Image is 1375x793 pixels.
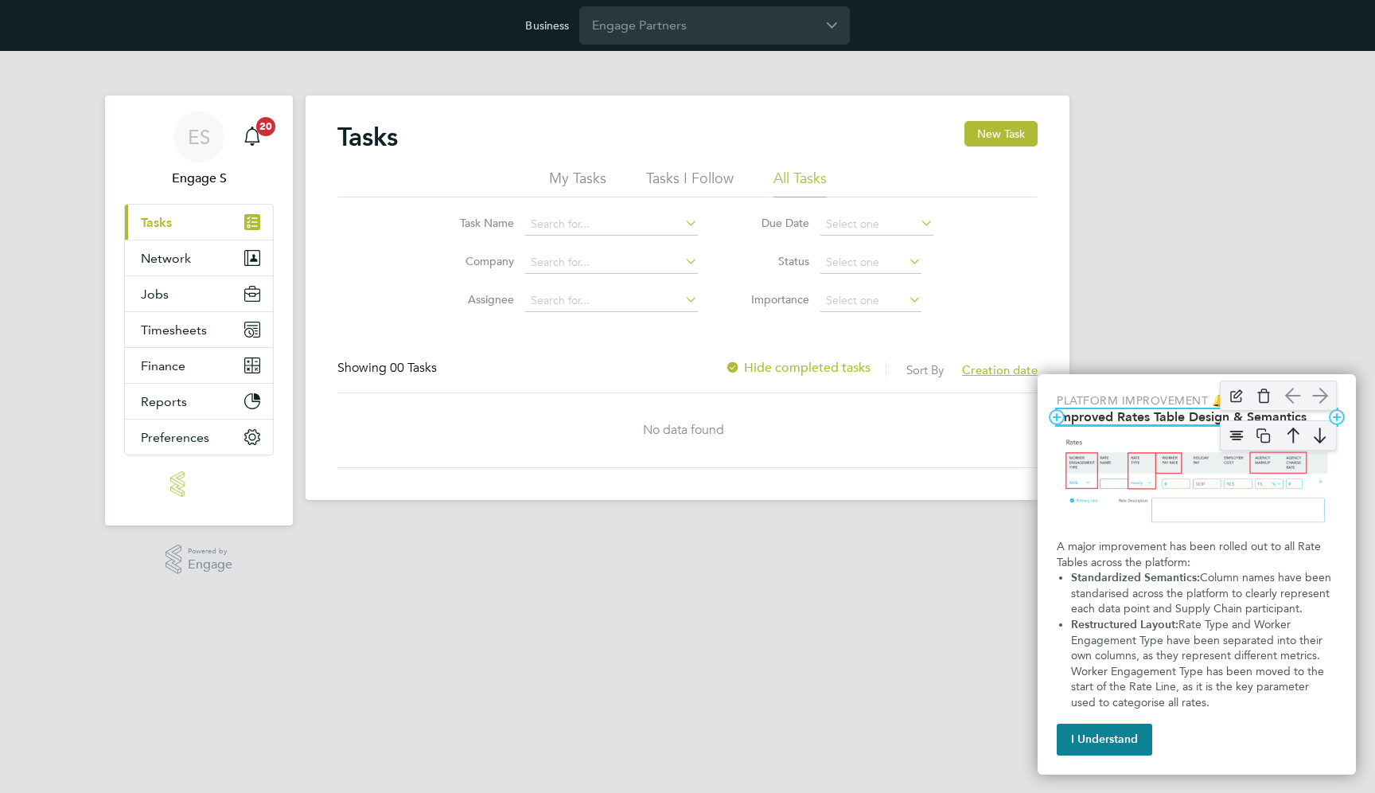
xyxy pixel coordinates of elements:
[1071,618,1327,709] span: Rate Type and Worker Engagement Type have been separated into their own columns, as they represen...
[256,117,275,136] span: 20
[124,471,274,497] a: Go to home page
[1071,571,1200,584] strong: Standardized Semantics:
[1225,424,1248,447] img: align-center.svg
[442,292,514,307] label: Assignee
[1057,432,1337,533] img: Updated Rates Table Design & Semantics
[1057,724,1152,756] button: I Understand
[1057,393,1337,409] p: Platform Improvement 🔔
[1308,384,1332,408] img: arrow-right.svg
[1308,424,1332,447] img: arrow-down.svg
[646,169,734,197] li: Tasks I Follow
[337,360,440,377] div: Showing
[1281,424,1305,447] img: arrow-up.svg
[188,545,232,558] span: Powered by
[105,96,293,525] nav: Main navigation
[962,362,1038,377] span: Creation date
[141,322,207,338] span: Timesheets
[1281,384,1305,408] img: arrow-left.svg
[1071,571,1334,615] span: Column names have been standarised across the platform to clearly represent each data point and S...
[141,394,187,409] span: Reports
[738,216,809,230] label: Due Date
[738,254,809,268] label: Status
[820,290,921,312] input: Select one
[337,121,398,153] h2: Tasks
[141,251,191,266] span: Network
[1057,539,1337,570] p: A major improvement has been rolled out to all Rate Tables across the platform:
[738,292,809,307] label: Importance
[442,254,514,268] label: Company
[141,215,172,230] span: Tasks
[337,422,1030,439] div: No data found
[525,290,698,312] input: Search for...
[125,276,273,311] button: Jobs
[525,252,698,274] input: Search for...
[141,358,185,373] span: Finance
[188,558,232,572] span: Engage
[525,213,698,236] input: Search for...
[1252,424,1276,447] img: copy-icon.svg
[125,384,273,419] button: Reports
[141,287,169,302] span: Jobs
[125,312,273,347] button: Timesheets
[236,111,268,162] a: 20
[820,213,933,236] input: Select one
[820,252,921,274] input: Select one
[125,420,273,455] button: Preferences
[442,216,514,230] label: Task Name
[906,362,944,377] label: Sort By
[125,348,273,383] button: Finance
[141,430,209,445] span: Preferences
[773,169,827,197] li: All Tasks
[964,121,1038,146] button: New Task
[166,545,233,575] a: Powered byEngage
[1252,384,1276,408] img: delete-icon.svg
[549,169,606,197] li: My Tasks
[124,169,274,188] span: Engage S
[170,471,228,497] img: engage-logo-retina.png
[1071,618,1178,631] strong: Restructured Layout:
[124,111,274,188] a: ESEngage S
[390,360,437,376] span: 00 Tasks
[725,360,871,376] label: Hide completed tasks
[1038,374,1356,775] div: Improved Rate Table Semantics
[125,205,273,240] a: Tasks
[1225,384,1248,408] img: edit-icon.svg
[188,127,210,147] span: ES
[125,240,273,275] button: Network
